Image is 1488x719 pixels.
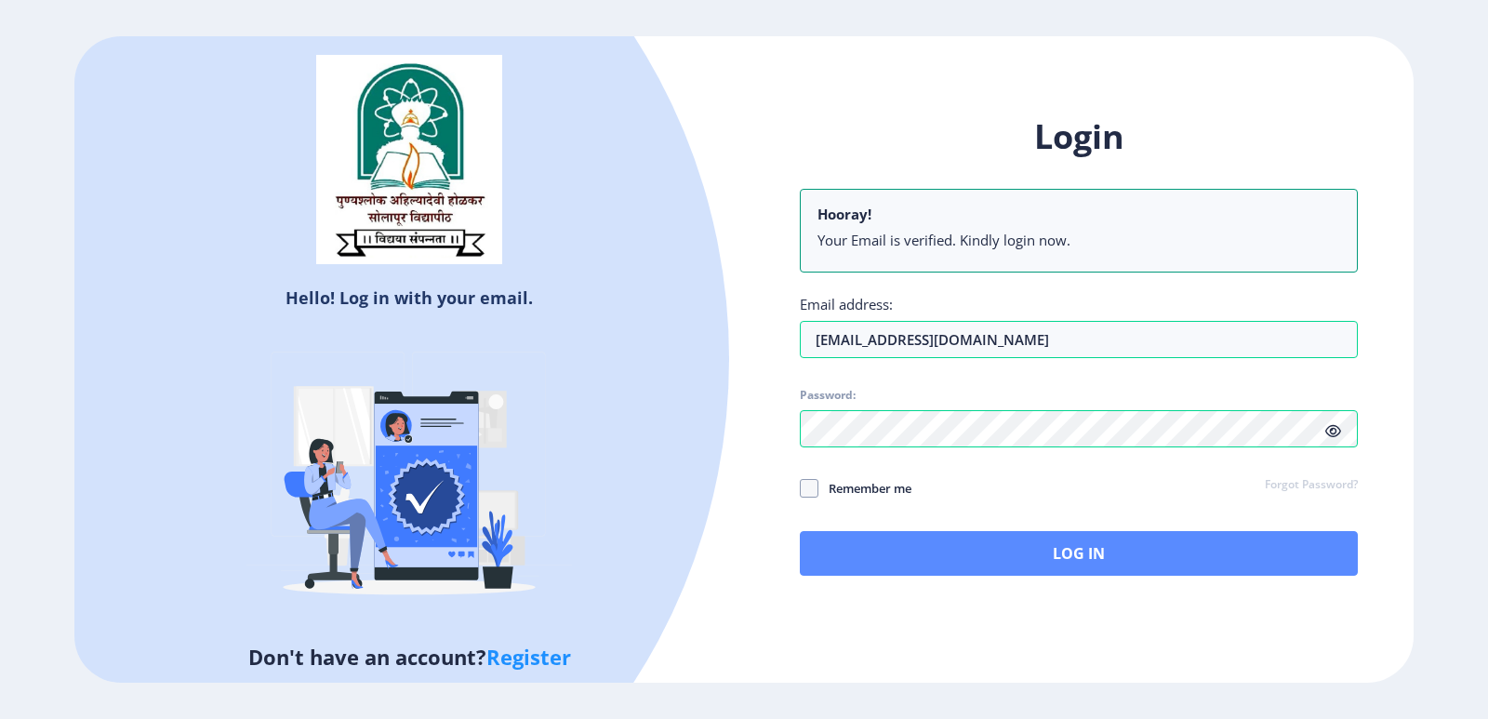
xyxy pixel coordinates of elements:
[818,477,911,499] span: Remember me
[817,205,871,223] b: Hooray!
[800,114,1358,159] h1: Login
[800,321,1358,358] input: Email address
[800,388,856,403] label: Password:
[246,316,572,642] img: Verified-rafiki.svg
[800,295,893,313] label: Email address:
[817,231,1340,249] li: Your Email is verified. Kindly login now.
[88,642,730,672] h5: Don't have an account?
[800,531,1358,576] button: Log In
[316,55,502,265] img: sulogo.png
[1265,477,1358,494] a: Forgot Password?
[486,643,571,671] a: Register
